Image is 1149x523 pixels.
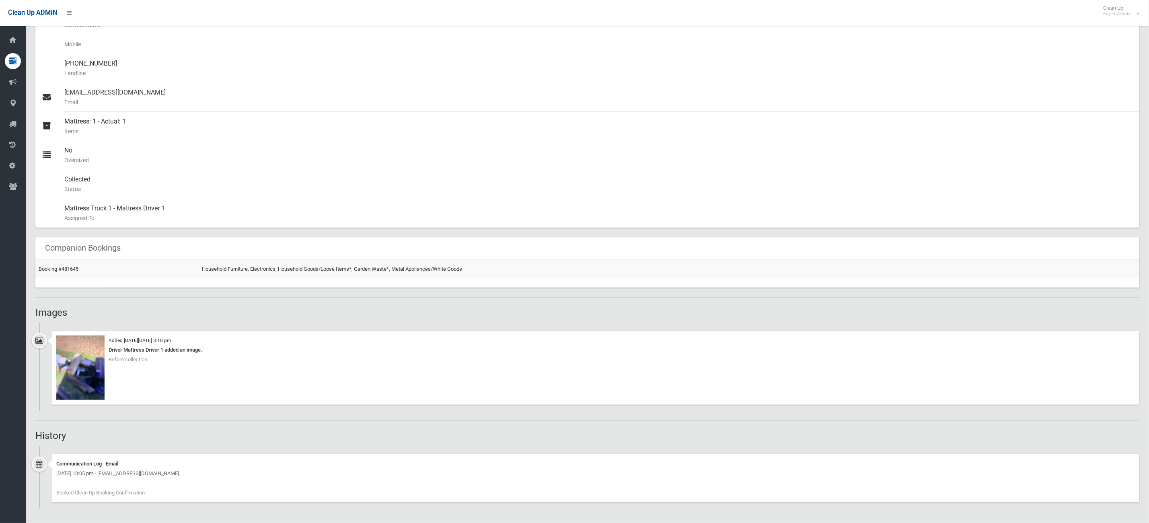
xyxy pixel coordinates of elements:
small: Items [64,126,1133,136]
td: Household Furniture, Electronics, Household Goods/Loose Items*, Garden Waste*, Metal Appliances/W... [199,260,1139,278]
span: Clean Up [1099,5,1139,17]
img: image.jpg [56,336,105,400]
span: Clean Up ADMIN [8,9,57,16]
div: [EMAIL_ADDRESS][DOMAIN_NAME] [64,83,1133,112]
div: No [64,141,1133,170]
div: Mattress: 1 - Actual: 1 [64,112,1133,141]
small: Oversized [64,155,1133,165]
div: Communication Log - Email [56,459,1135,469]
span: Before collection [109,356,147,362]
small: Assigned To [64,213,1133,223]
div: Collected [64,170,1133,199]
div: Mattress Truck 1 - Mattress Driver 1 [64,199,1133,228]
h2: Images [35,307,1139,318]
div: Driver Mattress Driver 1 added an image. [56,345,1135,355]
a: Booking #481645 [39,266,78,272]
small: Email [64,97,1133,107]
small: Status [64,184,1133,194]
small: Landline [64,68,1133,78]
header: Companion Bookings [35,240,130,256]
div: [DATE] 10:05 pm - [EMAIL_ADDRESS][DOMAIN_NAME] [56,469,1135,478]
span: Booked Clean Up Booking Confirmation [56,490,145,496]
h2: History [35,430,1139,441]
a: [EMAIL_ADDRESS][DOMAIN_NAME]Email [35,83,1139,112]
small: Super Admin [1103,11,1131,17]
small: Mobile [64,39,1133,49]
div: [PHONE_NUMBER] [64,54,1133,83]
small: Added [DATE][DATE] 3:10 pm [109,338,171,343]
